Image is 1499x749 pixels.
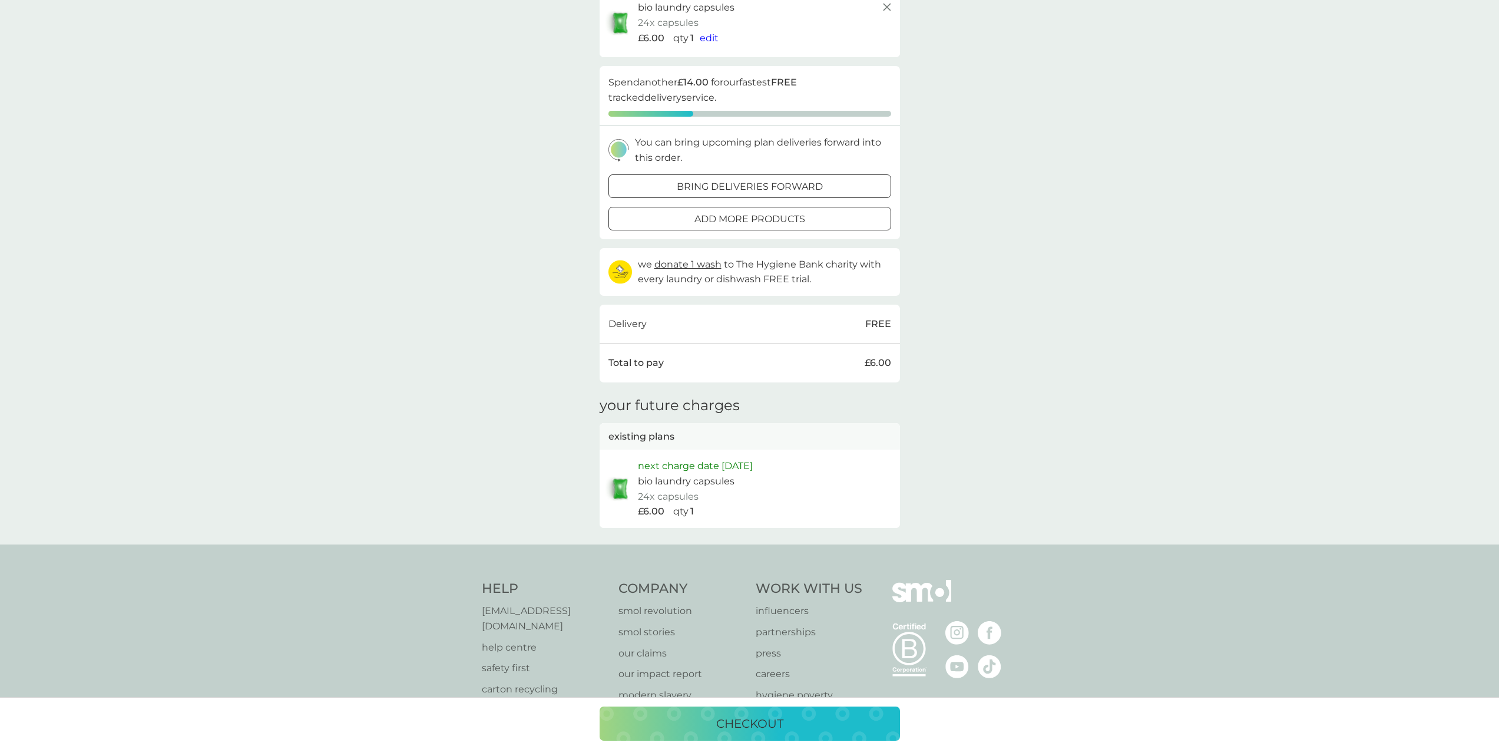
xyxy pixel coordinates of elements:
h3: your future charges [600,397,740,414]
img: visit the smol Facebook page [978,621,1001,645]
a: smol stories [618,625,744,640]
p: Total to pay [608,355,664,371]
p: add more products [694,212,805,227]
p: qty [673,504,689,519]
img: visit the smol Instagram page [945,621,969,645]
p: Delivery [608,316,647,332]
span: donate 1 wash [654,259,722,270]
a: our claims [618,646,744,661]
a: safety first [482,661,607,676]
span: edit [700,32,719,44]
p: 1 [690,31,694,46]
p: next charge date [DATE] [638,458,753,474]
a: help centre [482,640,607,655]
p: Spend another for our fastest tracked delivery service. [608,75,891,105]
p: £6.00 [638,504,664,519]
p: bring deliveries forward [677,179,823,194]
img: delivery-schedule.svg [608,139,629,161]
p: qty [673,31,689,46]
a: press [756,646,862,661]
strong: £14.00 [677,77,709,88]
img: visit the smol Youtube page [945,655,969,678]
p: £6.00 [865,355,891,371]
p: FREE [865,316,891,332]
p: we to The Hygiene Bank charity with every laundry or dishwash FREE trial. [638,257,891,287]
h4: Company [618,580,744,598]
a: smol revolution [618,603,744,619]
p: checkout [716,714,783,733]
h4: Work With Us [756,580,862,598]
a: carton recycling [482,682,607,697]
button: edit [700,31,719,46]
img: visit the smol Tiktok page [978,655,1001,678]
a: hygiene poverty [756,688,862,703]
a: our impact report [618,666,744,682]
p: 24x capsules [638,15,699,31]
span: £6.00 [638,31,664,46]
p: 1 [690,504,694,519]
h4: Help [482,580,607,598]
a: careers [756,666,862,682]
a: modern slavery statement [618,688,744,718]
button: add more products [608,207,891,230]
button: bring deliveries forward [608,174,891,198]
a: influencers [756,603,862,619]
p: You can bring upcoming plan deliveries forward into this order. [635,135,891,165]
a: partnerships [756,625,862,640]
img: smol [892,580,951,620]
button: checkout [600,707,900,741]
p: bio laundry capsules [638,474,734,489]
p: 24x capsules [638,489,699,504]
p: existing plans [608,429,674,444]
strong: FREE [771,77,797,88]
a: [EMAIL_ADDRESS][DOMAIN_NAME] [482,603,607,633]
